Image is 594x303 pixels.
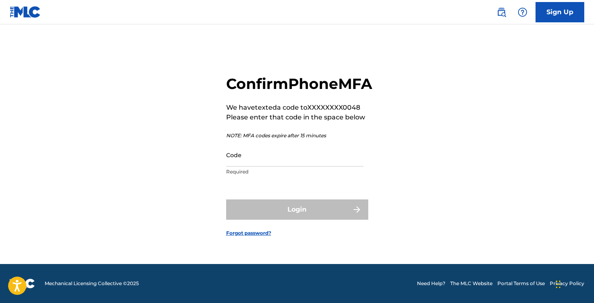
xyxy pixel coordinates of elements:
span: Mechanical Licensing Collective © 2025 [45,280,139,287]
a: Public Search [493,4,510,20]
iframe: Chat Widget [553,264,594,303]
img: search [497,7,506,17]
h2: Confirm Phone MFA [226,75,372,93]
p: NOTE: MFA codes expire after 15 minutes [226,132,372,139]
a: Sign Up [536,2,584,22]
p: We have texted a code to XXXXXXXX0048 [226,103,372,113]
a: Privacy Policy [550,280,584,287]
a: Need Help? [417,280,445,287]
div: Help [514,4,531,20]
a: The MLC Website [450,280,492,287]
img: MLC Logo [10,6,41,18]
a: Forgot password? [226,229,271,237]
p: Please enter that code in the space below [226,113,372,122]
img: help [518,7,527,17]
div: Drag [556,272,561,297]
p: Required [226,168,363,175]
a: Portal Terms of Use [497,280,545,287]
img: logo [10,279,35,288]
